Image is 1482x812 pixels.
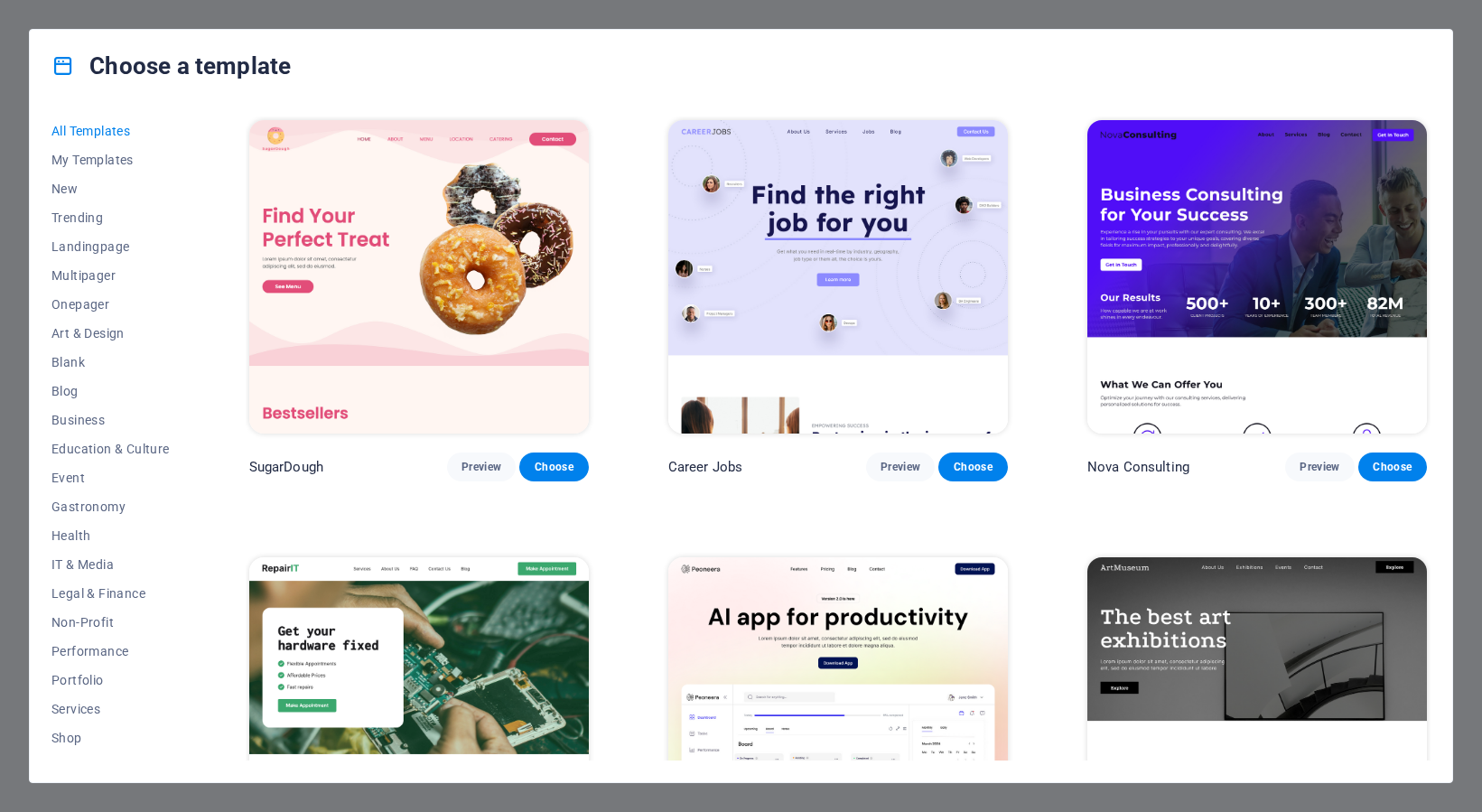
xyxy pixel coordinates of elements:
[1358,453,1427,481] button: Choose
[51,413,170,427] span: Business
[668,120,1008,434] img: Career Jobs
[51,760,170,774] span: Sports & Beauty
[51,528,170,543] span: Health
[51,695,170,723] button: Services
[51,752,170,781] button: Sports & Beauty
[1373,460,1412,474] span: Choose
[866,453,935,481] button: Preview
[51,239,170,254] span: Landingpage
[249,458,323,476] p: SugarDough
[51,463,170,492] button: Event
[51,608,170,637] button: Non-Profit
[51,615,170,630] span: Non-Profit
[51,232,170,261] button: Landingpage
[1285,453,1354,481] button: Preview
[51,673,170,687] span: Portfolio
[447,453,516,481] button: Preview
[51,442,170,456] span: Education & Culture
[51,666,170,695] button: Portfolio
[51,210,170,225] span: Trending
[953,460,993,474] span: Choose
[249,120,589,434] img: SugarDough
[461,460,501,474] span: Preview
[51,637,170,666] button: Performance
[51,579,170,608] button: Legal & Finance
[51,319,170,348] button: Art & Design
[51,731,170,745] span: Shop
[51,203,170,232] button: Trending
[51,406,170,434] button: Business
[534,460,573,474] span: Choose
[51,261,170,290] button: Multipager
[51,723,170,752] button: Shop
[51,499,170,514] span: Gastronomy
[1300,460,1339,474] span: Preview
[51,550,170,579] button: IT & Media
[51,384,170,398] span: Blog
[519,453,588,481] button: Choose
[1087,120,1427,434] img: Nova Consulting
[51,117,170,145] button: All Templates
[51,586,170,601] span: Legal & Finance
[51,492,170,521] button: Gastronomy
[51,124,170,138] span: All Templates
[51,377,170,406] button: Blog
[881,460,920,474] span: Preview
[51,702,170,716] span: Services
[51,145,170,174] button: My Templates
[51,434,170,463] button: Education & Culture
[51,268,170,283] span: Multipager
[51,644,170,658] span: Performance
[51,557,170,572] span: IT & Media
[51,297,170,312] span: Onepager
[51,290,170,319] button: Onepager
[668,458,743,476] p: Career Jobs
[1087,458,1189,476] p: Nova Consulting
[51,326,170,341] span: Art & Design
[51,174,170,203] button: New
[51,521,170,550] button: Health
[51,153,170,167] span: My Templates
[51,182,170,196] span: New
[938,453,1007,481] button: Choose
[51,355,170,369] span: Blank
[51,471,170,485] span: Event
[51,51,291,80] h4: Choose a template
[51,348,170,377] button: Blank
